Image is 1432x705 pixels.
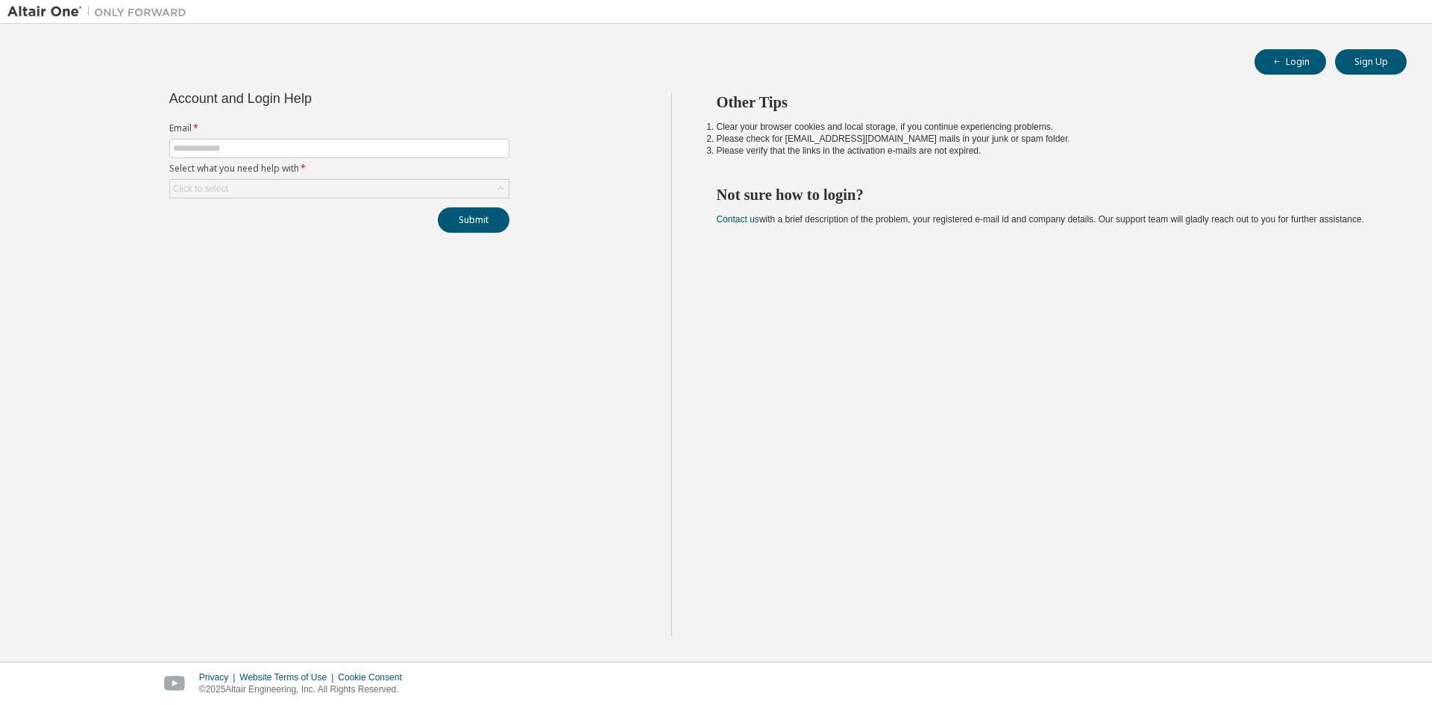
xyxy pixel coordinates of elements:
[7,4,194,19] img: Altair One
[169,122,509,134] label: Email
[717,185,1381,204] h2: Not sure how to login?
[173,183,228,195] div: Click to select
[717,214,759,225] a: Contact us
[717,93,1381,112] h2: Other Tips
[199,671,239,683] div: Privacy
[170,180,509,198] div: Click to select
[169,163,509,175] label: Select what you need help with
[1254,49,1326,75] button: Login
[239,671,338,683] div: Website Terms of Use
[717,145,1381,157] li: Please verify that the links in the activation e-mails are not expired.
[199,683,411,696] p: © 2025 Altair Engineering, Inc. All Rights Reserved.
[717,121,1381,133] li: Clear your browser cookies and local storage, if you continue experiencing problems.
[164,676,186,692] img: youtube.svg
[169,93,442,104] div: Account and Login Help
[438,207,509,233] button: Submit
[338,671,410,683] div: Cookie Consent
[717,214,1364,225] span: with a brief description of the problem, your registered e-mail id and company details. Our suppo...
[717,133,1381,145] li: Please check for [EMAIL_ADDRESS][DOMAIN_NAME] mails in your junk or spam folder.
[1335,49,1407,75] button: Sign Up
